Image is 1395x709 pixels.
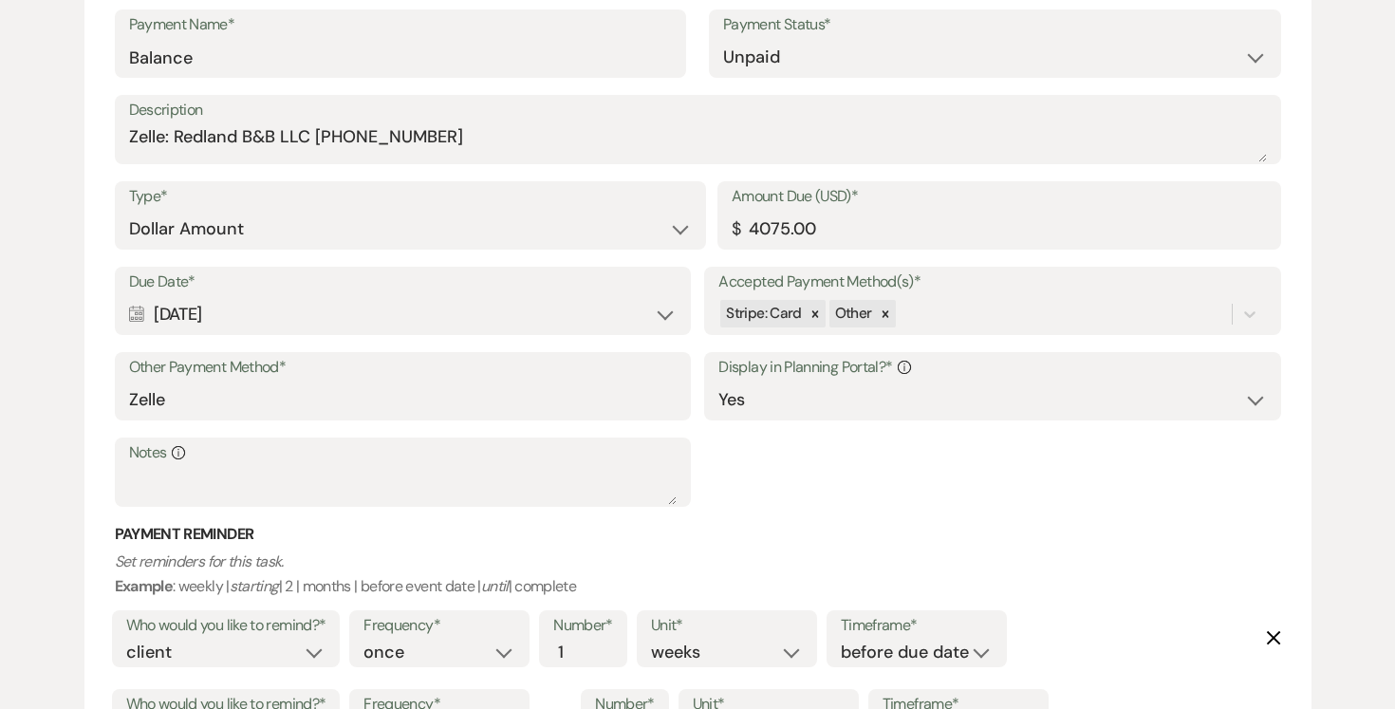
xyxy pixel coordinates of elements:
label: Timeframe* [841,612,993,640]
label: Type* [129,183,693,211]
p: : weekly | | 2 | months | before event date | | complete [115,550,1281,598]
span: Other [835,304,872,323]
label: Other Payment Method* [129,354,677,382]
label: Display in Planning Portal?* [718,354,1266,382]
label: Description [129,97,1267,124]
label: Notes [129,439,677,467]
label: Frequency* [363,612,515,640]
label: Payment Status* [723,11,1267,39]
textarea: Zelle: Redland B&B LLC [PHONE_NUMBER] [129,124,1267,162]
label: Who would you like to remind?* [126,612,326,640]
label: Number* [553,612,613,640]
h3: Payment Reminder [115,524,1281,545]
span: Stripe: Card [726,304,801,323]
i: starting [230,576,279,596]
i: until [481,576,509,596]
label: Unit* [651,612,803,640]
label: Accepted Payment Method(s)* [718,269,1266,296]
label: Amount Due (USD)* [732,183,1267,211]
div: $ [732,216,740,242]
label: Payment Name* [129,11,673,39]
i: Set reminders for this task. [115,551,284,571]
b: Example [115,576,174,596]
label: Due Date* [129,269,677,296]
div: [DATE] [129,296,677,333]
